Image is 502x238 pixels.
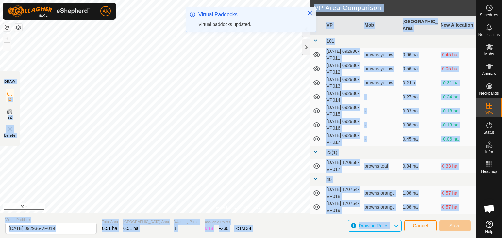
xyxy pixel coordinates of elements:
div: DRAW [4,79,15,84]
button: Save [439,220,471,231]
div: IZ [205,225,213,232]
span: Cancel [413,223,428,228]
a: Open chat [479,199,499,218]
td: +0.13 ha [438,118,476,132]
div: Virtual Paddocks [198,11,300,19]
span: Virtual Paddock [5,217,97,223]
a: Privacy Policy [212,205,237,211]
span: 0.51 ha [123,226,139,231]
button: Map Layers [14,24,22,32]
td: -0.33 ha [438,159,476,173]
td: +0.24 ha [438,90,476,104]
td: -0.45 ha [438,48,476,62]
span: Mobs [484,52,494,56]
div: browns orange [364,190,397,197]
img: Gallagher Logo [8,5,90,17]
a: Contact Us [244,205,264,211]
div: EZ [219,225,229,232]
td: +0.06 ha [438,132,476,146]
img: VP [6,125,14,133]
span: Save [449,223,460,228]
div: - [364,94,397,100]
td: -0.57 ha [438,200,476,214]
span: 40 [326,177,332,182]
span: 30 [224,226,229,231]
span: Heatmap [481,170,497,173]
span: Infra [485,150,493,154]
span: 101 [326,38,334,44]
div: - [364,122,397,128]
div: - [364,108,397,114]
th: Mob [362,16,400,35]
button: Reset Map [3,23,11,31]
a: Help [476,218,502,236]
button: Close [305,8,314,18]
td: 1.08 ha [400,186,438,200]
span: Status [483,130,494,134]
td: [DATE] 170858-VP017 [324,159,362,173]
td: +0.18 ha [438,104,476,118]
div: Virtual paddocks updated. [198,21,300,28]
td: [DATE] 170754-VP019 [324,200,362,214]
h2: VP Area Comparison [314,4,476,12]
td: [DATE] 092936-VP012 [324,62,362,76]
span: EZ [8,115,12,120]
span: 0.51 ha [102,226,117,231]
span: Help [485,230,493,234]
span: IZ [8,97,12,102]
td: [DATE] 092936-VP011 [324,48,362,62]
span: 18 [208,226,213,231]
td: 1.08 ha [400,200,438,214]
td: 0.96 ha [400,48,438,62]
td: +0.31 ha [438,76,476,90]
span: Available Points [205,219,251,225]
span: 34 [246,226,251,231]
td: [DATE] 092936-VP016 [324,118,362,132]
td: [DATE] 092936-VP017 [324,132,362,146]
div: browns yellow [364,52,397,58]
td: 0.27 ha [400,90,438,104]
span: Delete [4,133,16,138]
div: TOTAL [234,225,251,232]
span: Total Area [102,219,118,225]
td: [DATE] 170754-VP018 [324,186,362,200]
th: VP [324,16,362,35]
span: 1 [174,226,177,231]
th: New Allocation [438,16,476,35]
td: 0.38 ha [400,118,438,132]
div: browns teal [364,163,397,170]
div: browns yellow [364,66,397,72]
td: -0.05 ha [438,62,476,76]
span: AK [103,8,109,15]
button: Cancel [404,220,437,231]
span: Watering Points [174,219,199,225]
span: Schedules [480,13,498,17]
td: 0.56 ha [400,62,438,76]
span: Drawing Rules [359,223,388,228]
td: -0.57 ha [438,186,476,200]
td: 0.2 ha [400,76,438,90]
td: [DATE] 092936-VP014 [324,90,362,104]
button: – [3,43,11,51]
button: + [3,34,11,42]
span: Notifications [478,33,500,37]
td: 0.45 ha [400,132,438,146]
div: - [364,136,397,142]
div: browns orange [364,204,397,211]
div: browns yellow [364,80,397,86]
span: VPs [485,111,493,115]
td: [DATE] 092936-VP015 [324,104,362,118]
span: [GEOGRAPHIC_DATA] Area [123,219,169,225]
td: 0.33 ha [400,104,438,118]
th: [GEOGRAPHIC_DATA] Area [400,16,438,35]
span: Neckbands [479,91,499,95]
span: 23(1) [326,150,337,155]
td: [DATE] 092936-VP013 [324,76,362,90]
span: Animals [482,72,496,76]
td: 0.84 ha [400,159,438,173]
